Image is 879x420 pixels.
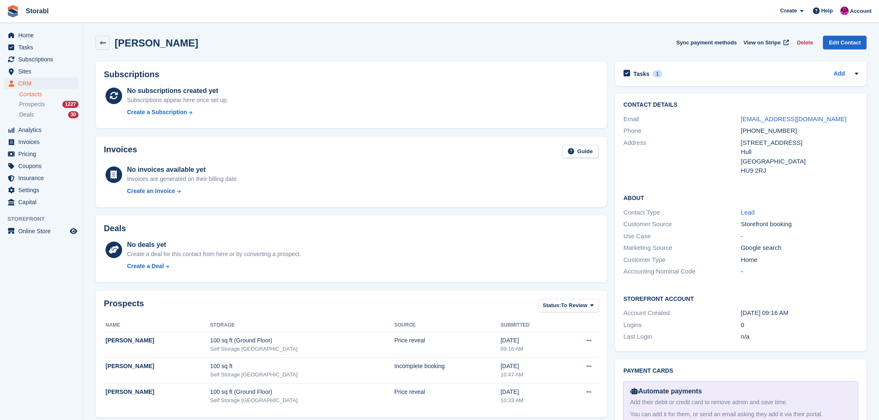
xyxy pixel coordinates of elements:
h2: Payment cards [624,368,858,374]
h2: [PERSON_NAME] [115,37,198,49]
h2: Subscriptions [104,70,599,79]
a: menu [4,66,79,77]
span: Settings [18,184,68,196]
span: Storefront [7,215,83,223]
div: [DATE] [501,388,562,396]
a: Create a Subscription [127,108,228,117]
div: [DATE] [501,336,562,345]
div: Subscriptions appear here once set up. [127,96,228,105]
div: Logins [624,320,741,330]
a: Prospects 1227 [19,100,79,109]
span: Coupons [18,160,68,172]
div: n/a [741,332,858,342]
span: To Review [561,301,587,310]
div: [STREET_ADDRESS] [741,138,858,148]
a: [EMAIL_ADDRESS][DOMAIN_NAME] [741,115,846,122]
div: Invoices are generated on their billing date. [127,175,238,183]
div: [PERSON_NAME] [106,362,210,371]
div: Contact Type [624,208,741,217]
span: View on Stripe [744,39,781,47]
div: Customer Source [624,220,741,229]
div: No subscriptions created yet [127,86,228,96]
div: Self Storage [GEOGRAPHIC_DATA] [210,345,394,353]
div: Last Login [624,332,741,342]
div: 1227 [62,101,79,108]
a: menu [4,29,79,41]
span: Sites [18,66,68,77]
span: Analytics [18,124,68,136]
a: menu [4,54,79,65]
a: Guide [562,145,599,159]
h2: Deals [104,224,126,233]
a: menu [4,78,79,89]
a: menu [4,172,79,184]
span: Home [18,29,68,41]
div: 100 sq ft (Ground Floor) [210,388,394,396]
div: Create an Invoice [127,187,175,195]
span: Pricing [18,148,68,160]
h2: About [624,193,858,202]
div: Create a Subscription [127,108,187,117]
a: menu [4,196,79,208]
h2: Storefront Account [624,294,858,303]
div: Price reveal [394,336,501,345]
a: Storabl [22,4,52,18]
button: Status: To Review [538,299,599,313]
div: 100 sq ft [210,362,394,371]
div: - [741,267,858,276]
div: [PERSON_NAME] [106,388,210,396]
div: Self Storage [GEOGRAPHIC_DATA] [210,396,394,405]
div: 100 sq ft (Ground Floor) [210,336,394,345]
div: Email [624,115,741,124]
h2: Invoices [104,145,137,159]
div: Marketing Source [624,243,741,253]
a: menu [4,136,79,148]
a: Contacts [19,90,79,98]
th: Submitted [501,319,562,332]
div: Price reveal [394,388,501,396]
a: Create a Deal [127,262,301,271]
div: Add their debit or credit card to remove admin and save time. [630,398,851,407]
div: - [741,232,858,241]
div: 30 [68,111,79,118]
div: [PERSON_NAME] [106,336,210,345]
div: Google search [741,243,858,253]
span: Status: [543,301,561,310]
span: Capital [18,196,68,208]
span: CRM [18,78,68,89]
span: Invoices [18,136,68,148]
a: menu [4,225,79,237]
a: Edit Contact [823,36,867,49]
a: Add [834,69,845,79]
div: Create a deal for this contact from here or by converting a prospect. [127,250,301,259]
span: Account [850,7,872,15]
a: menu [4,124,79,136]
button: Sync payment methods [676,36,737,49]
div: Use Case [624,232,741,241]
a: menu [4,42,79,53]
span: Tasks [18,42,68,53]
span: Subscriptions [18,54,68,65]
div: Self Storage [GEOGRAPHIC_DATA] [210,371,394,379]
div: No deals yet [127,240,301,250]
div: Home [741,255,858,265]
a: Lead [741,209,754,216]
span: Create [780,7,797,15]
div: Create a Deal [127,262,164,271]
div: [GEOGRAPHIC_DATA] [741,157,858,166]
a: Deals 30 [19,110,79,119]
span: Prospects [19,100,45,108]
a: menu [4,160,79,172]
img: stora-icon-8386f47178a22dfd0bd8f6a31ec36ba5ce8667c1dd55bd0f319d3a0aa187defe.svg [7,5,19,17]
a: menu [4,148,79,160]
span: Insurance [18,172,68,184]
div: Accounting Nominal Code [624,267,741,276]
div: Storefront booking [741,220,858,229]
h2: Prospects [104,299,144,314]
div: 1 [653,70,662,78]
button: Delete [793,36,816,49]
div: 10:33 AM [501,396,562,405]
span: Deals [19,111,34,119]
a: menu [4,184,79,196]
div: Phone [624,126,741,136]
